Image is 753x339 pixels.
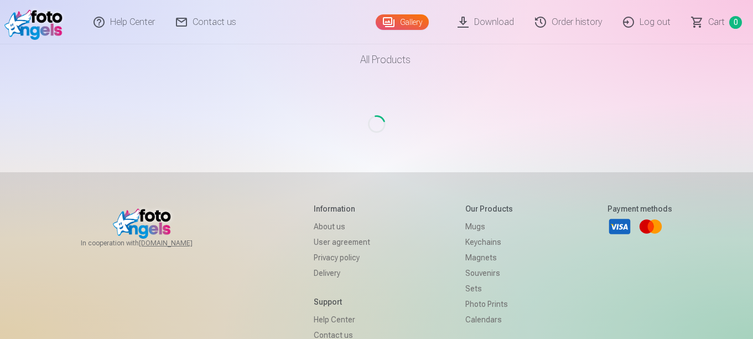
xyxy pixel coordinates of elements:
h5: Payment methods [607,203,672,214]
a: Photo prints [465,296,513,312]
h5: Support [314,296,370,307]
a: Mastercard [638,214,663,239]
span: In cooperation with [81,239,219,248]
a: Mugs [465,219,513,234]
a: Visa [607,214,632,239]
img: /fa1 [4,4,68,40]
span: Сart [708,16,725,29]
a: Privacy policy [314,250,370,265]
a: Souvenirs [465,265,513,281]
a: Delivery [314,265,370,281]
a: Calendars [465,312,513,327]
a: User agreement [314,234,370,250]
a: About us [314,219,370,234]
a: Keychains [465,234,513,250]
h5: Our products [465,203,513,214]
span: 0 [729,16,742,29]
a: Sets [465,281,513,296]
a: Help Center [314,312,370,327]
h5: Information [314,203,370,214]
a: Gallery [376,14,429,30]
a: All products [329,44,424,75]
a: [DOMAIN_NAME] [139,239,219,248]
a: Magnets [465,250,513,265]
